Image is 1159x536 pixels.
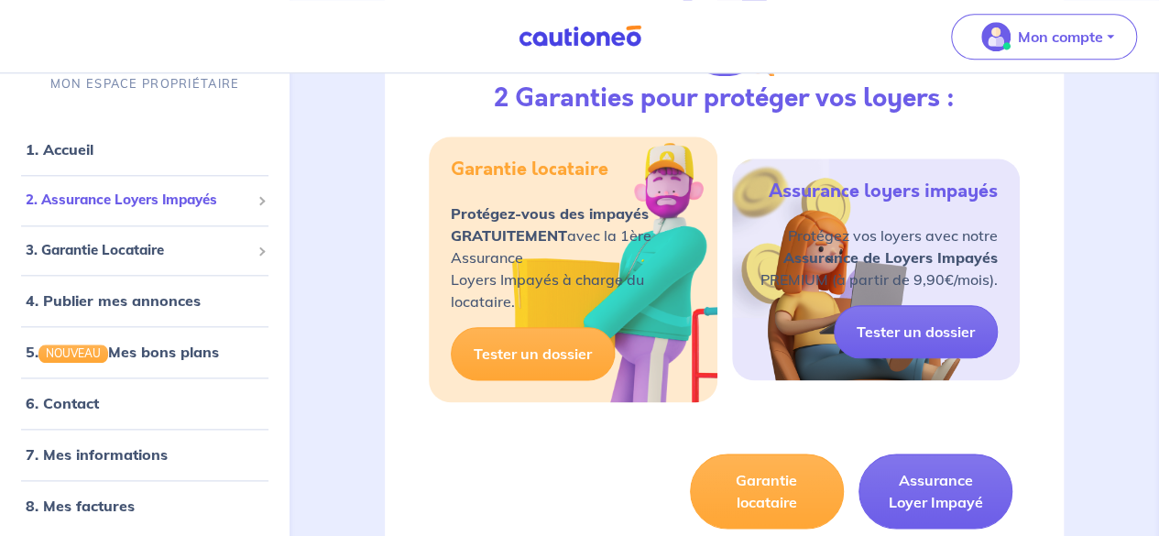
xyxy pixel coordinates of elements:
[858,454,1012,529] button: Assurance Loyer Impayé
[690,454,844,529] button: Garantie locataire
[981,22,1011,51] img: illu_account_valid_menu.svg
[494,83,955,115] h3: 2 Garanties pour protéger vos loyers :
[769,180,998,202] h5: Assurance loyers impayés
[451,159,608,180] h5: Garantie locataire
[951,14,1137,60] button: illu_account_valid_menu.svgMon compte
[1018,26,1103,48] p: Mon compte
[26,240,250,261] span: 3. Garantie Locataire
[7,233,282,268] div: 3. Garantie Locataire
[50,76,239,93] p: MON ESPACE PROPRIÉTAIRE
[26,344,219,362] a: 5.NOUVEAUMes bons plans
[26,446,168,465] a: 7. Mes informations
[451,202,694,312] p: avec la 1ère Assurance Loyers Impayés à charge du locataire.
[7,437,282,474] div: 7. Mes informations
[451,327,615,380] a: Tester un dossier
[7,386,282,422] div: 6. Contact
[26,292,201,311] a: 4. Publier mes annonces
[511,25,649,48] img: Cautioneo
[26,191,250,212] span: 2. Assurance Loyers Impayés
[7,183,282,219] div: 2. Assurance Loyers Impayés
[7,334,282,371] div: 5.NOUVEAUMes bons plans
[760,224,998,290] p: Protégez vos loyers avec notre PREMIUM (à partir de 9,90€/mois).
[26,395,99,413] a: 6. Contact
[26,498,135,516] a: 8. Mes factures
[834,305,998,358] a: Tester un dossier
[451,204,649,245] strong: Protégez-vous des impayés GRATUITEMENT
[26,141,93,159] a: 1. Accueil
[7,283,282,320] div: 4. Publier mes annonces
[783,248,998,267] strong: Assurance de Loyers Impayés
[7,132,282,169] div: 1. Accueil
[7,488,282,525] div: 8. Mes factures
